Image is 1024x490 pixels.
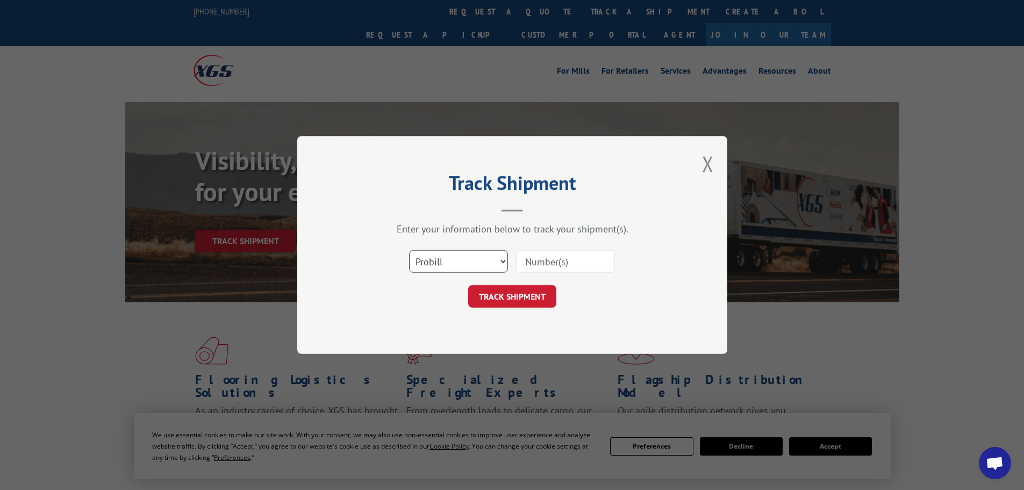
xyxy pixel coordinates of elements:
[351,223,674,235] div: Enter your information below to track your shipment(s).
[351,175,674,196] h2: Track Shipment
[979,447,1011,479] div: Open chat
[468,285,556,308] button: TRACK SHIPMENT
[516,250,615,273] input: Number(s)
[702,150,714,178] button: Close modal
